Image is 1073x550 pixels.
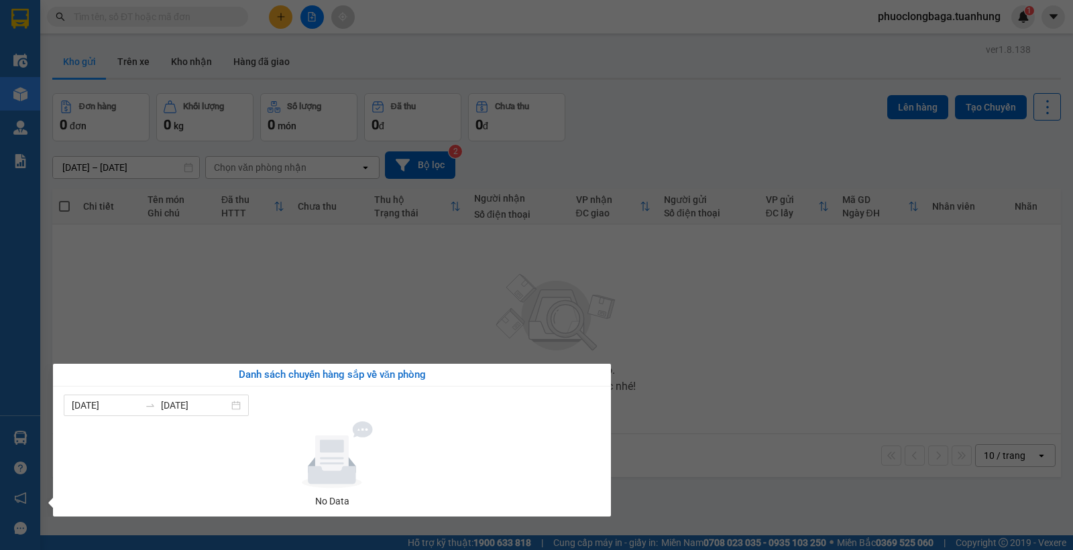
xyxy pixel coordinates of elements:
span: swap-right [145,400,156,411]
div: Danh sách chuyến hàng sắp về văn phòng [64,367,600,383]
input: Đến ngày [161,398,229,413]
div: No Data [69,494,595,508]
input: Từ ngày [72,398,139,413]
span: to [145,400,156,411]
